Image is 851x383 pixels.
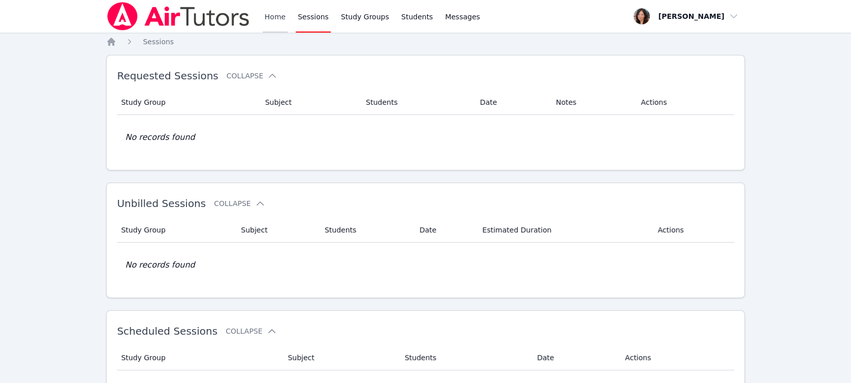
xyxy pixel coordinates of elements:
[550,90,635,115] th: Notes
[117,115,734,160] td: No records found
[117,70,218,82] span: Requested Sessions
[117,243,734,287] td: No records found
[214,198,265,209] button: Collapse
[531,345,619,370] th: Date
[106,2,250,31] img: Air Tutors
[235,218,319,243] th: Subject
[106,37,744,47] nav: Breadcrumb
[474,90,550,115] th: Date
[413,218,476,243] th: Date
[651,218,734,243] th: Actions
[227,71,277,81] button: Collapse
[319,218,413,243] th: Students
[143,38,174,46] span: Sessions
[445,12,480,22] span: Messages
[143,37,174,47] a: Sessions
[619,345,734,370] th: Actions
[117,90,259,115] th: Study Group
[117,197,206,210] span: Unbilled Sessions
[360,90,474,115] th: Students
[226,326,276,336] button: Collapse
[117,345,281,370] th: Study Group
[281,345,398,370] th: Subject
[117,218,235,243] th: Study Group
[476,218,651,243] th: Estimated Duration
[398,345,530,370] th: Students
[635,90,734,115] th: Actions
[117,325,217,337] span: Scheduled Sessions
[259,90,360,115] th: Subject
